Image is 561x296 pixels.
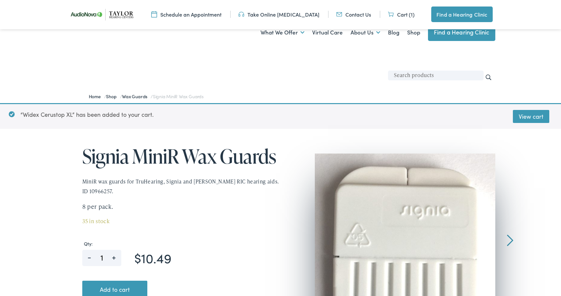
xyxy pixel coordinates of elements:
[153,93,204,100] span: Signia MiniR Wax Guards
[431,7,492,22] a: Find a Hearing Clinic
[388,11,394,18] img: utility icon
[134,249,171,267] bdi: 10.49
[82,178,279,195] span: MiniR wax guards for TruHearing, Signia and [PERSON_NAME] RIC hearing aids. ID 10966257.
[82,217,281,226] p: 35 in stock
[134,249,141,267] span: $
[82,202,281,211] p: 8 per pack.
[388,71,484,80] input: Search products
[388,20,399,45] a: Blog
[106,93,120,100] a: Shop
[388,11,415,18] a: Cart (1)
[336,11,371,18] a: Contact Us
[351,20,380,45] a: About Us
[428,23,495,41] a: Find a Hearing Clinic
[89,93,104,100] a: Home
[107,250,121,260] span: +
[485,74,492,81] input: Search
[82,241,279,247] label: Qty:
[407,20,420,45] a: Shop
[513,110,549,123] a: View cart
[151,11,157,18] img: utility icon
[238,11,244,18] img: utility icon
[122,93,151,100] a: Wax Guards
[312,20,343,45] a: Virtual Care
[151,11,221,18] a: Schedule an Appointment
[260,20,304,45] a: What We Offer
[82,250,97,260] span: -
[336,11,342,18] img: utility icon
[89,93,204,100] span: / / /
[82,145,281,167] h1: Signia MiniR Wax Guards
[238,11,319,18] a: Take Online [MEDICAL_DATA]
